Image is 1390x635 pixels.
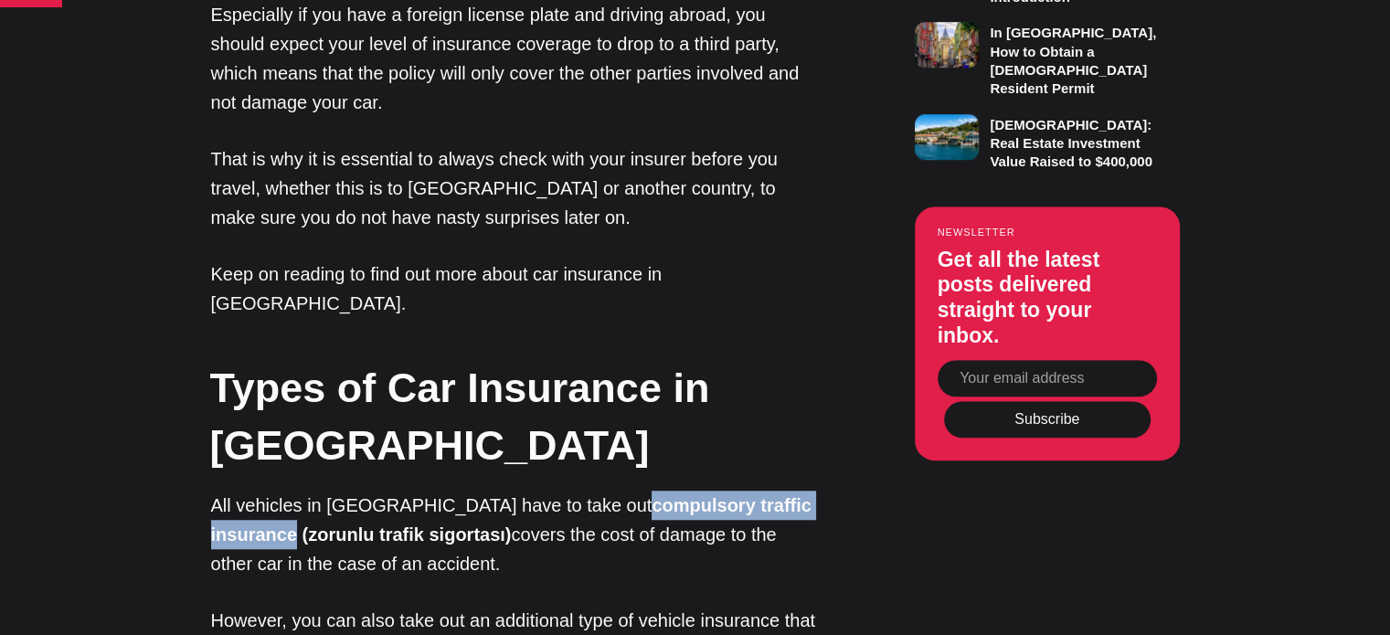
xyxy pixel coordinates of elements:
[211,491,823,578] p: All vehicles in [GEOGRAPHIC_DATA] have to take out covers the cost of damage to the other car in ...
[938,227,1157,238] small: Newsletter
[211,259,823,318] p: Keep on reading to find out more about car insurance in [GEOGRAPHIC_DATA].
[211,144,823,232] p: That is why it is essential to always check with your insurer before you travel, whether this is ...
[915,108,1180,172] a: [DEMOGRAPHIC_DATA]: Real Estate Investment Value Raised to $400,000
[938,248,1157,348] h3: Get all the latest posts delivered straight to your inbox.
[938,360,1157,397] input: Your email address
[990,25,1156,96] h3: In [GEOGRAPHIC_DATA], How to Obtain a [DEMOGRAPHIC_DATA] Resident Permit
[990,117,1152,170] h3: [DEMOGRAPHIC_DATA]: Real Estate Investment Value Raised to $400,000
[944,401,1151,438] button: Subscribe
[915,16,1180,98] a: In [GEOGRAPHIC_DATA], How to Obtain a [DEMOGRAPHIC_DATA] Resident Permit
[210,359,822,474] h2: Types of Car Insurance in [GEOGRAPHIC_DATA]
